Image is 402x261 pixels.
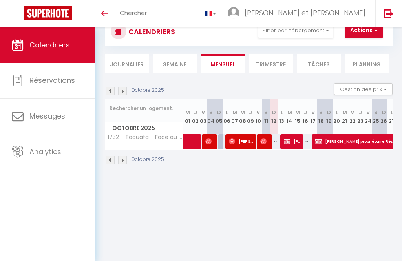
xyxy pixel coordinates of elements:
li: Trimestre [249,54,293,73]
span: Messages [29,111,65,121]
th: 03 [199,99,207,134]
li: Semaine [153,54,197,73]
th: 15 [294,99,301,134]
th: 06 [223,99,231,134]
th: 22 [349,99,356,134]
span: Chercher [120,9,147,17]
span: Octobre 2025 [105,122,183,134]
span: Calendriers [29,40,70,50]
abbr: M [342,109,347,116]
img: logout [384,9,393,18]
th: 16 [301,99,309,134]
abbr: M [295,109,300,116]
p: Octobre 2025 [132,156,164,163]
abbr: L [336,109,338,116]
abbr: S [209,109,213,116]
th: 21 [341,99,349,134]
th: 24 [364,99,372,134]
abbr: M [185,109,190,116]
div: 38 [301,134,309,149]
h3: CALENDRIERS [126,23,175,40]
abbr: V [366,109,370,116]
span: 1732 - Taouata - Face au port [106,134,185,140]
th: 12 [270,99,278,134]
th: 10 [254,99,262,134]
span: [PERSON_NAME] et [PERSON_NAME] [245,8,365,18]
abbr: J [194,109,197,116]
th: 26 [380,99,388,134]
abbr: J [304,109,307,116]
th: 01 [184,99,192,134]
abbr: S [264,109,268,116]
th: 02 [192,99,199,134]
abbr: J [249,109,252,116]
button: Filtrer par hébergement [258,23,333,38]
abbr: V [256,109,260,116]
th: 23 [356,99,364,134]
th: 07 [231,99,239,134]
th: 04 [207,99,215,134]
input: Rechercher un logement... [110,101,179,115]
button: Gestion des prix [334,83,393,95]
abbr: D [382,109,386,116]
span: [PERSON_NAME] [229,134,255,149]
li: Journalier [105,54,149,73]
th: 27 [388,99,396,134]
th: 17 [309,99,317,134]
span: [PERSON_NAME] [284,134,302,149]
abbr: L [281,109,283,116]
img: ... [228,7,239,19]
abbr: D [327,109,331,116]
button: Actions [345,23,383,38]
th: 19 [325,99,333,134]
abbr: S [374,109,378,116]
abbr: M [240,109,245,116]
li: Planning [345,54,389,73]
abbr: M [287,109,292,116]
abbr: S [319,109,323,116]
th: 11 [262,99,270,134]
div: 33 [270,134,278,149]
th: 14 [286,99,294,134]
abbr: D [217,109,221,116]
th: 09 [247,99,254,134]
th: 20 [333,99,341,134]
span: Réservations [29,75,75,85]
p: Octobre 2025 [132,87,164,94]
abbr: V [311,109,315,116]
abbr: V [201,109,205,116]
li: Tâches [297,54,341,73]
th: 08 [239,99,247,134]
abbr: D [272,109,276,116]
li: Mensuel [201,54,245,73]
abbr: J [359,109,362,116]
th: 13 [278,99,286,134]
th: 18 [317,99,325,134]
abbr: L [391,109,393,116]
abbr: M [350,109,355,116]
th: 25 [372,99,380,134]
span: [PERSON_NAME][DATE] [260,134,271,149]
abbr: L [226,109,228,116]
abbr: M [232,109,237,116]
th: 05 [215,99,223,134]
img: Super Booking [24,6,72,20]
span: [PERSON_NAME] [205,134,216,149]
span: Analytics [29,147,61,157]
